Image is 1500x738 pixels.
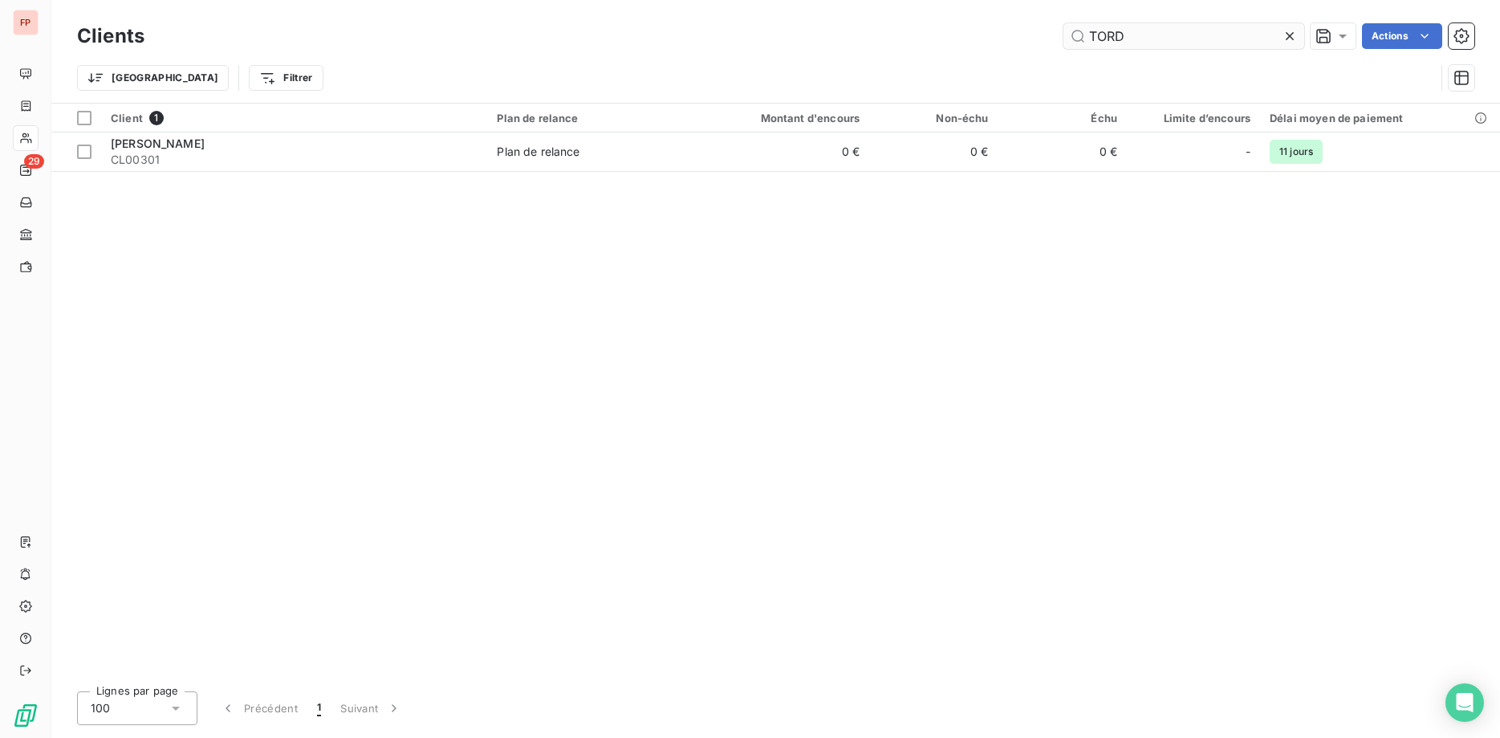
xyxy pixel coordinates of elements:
div: Limite d’encours [1136,112,1250,124]
button: [GEOGRAPHIC_DATA] [77,65,229,91]
span: 11 jours [1270,140,1323,164]
span: Client [111,112,143,124]
span: 1 [149,111,164,125]
div: FP [13,10,39,35]
button: Filtrer [249,65,323,91]
span: 29 [24,154,44,169]
img: Logo LeanPay [13,703,39,728]
input: Rechercher [1063,23,1304,49]
div: Plan de relance [497,112,687,124]
button: Actions [1362,23,1442,49]
span: CL00301 [111,152,478,168]
span: [PERSON_NAME] [111,137,205,150]
div: Échu [1008,112,1117,124]
div: Open Intercom Messenger [1445,683,1484,722]
span: 1 [317,700,321,716]
div: Plan de relance [497,144,579,160]
h3: Clients [77,22,144,51]
td: 0 € [869,133,998,171]
div: Délai moyen de paiement [1270,112,1490,124]
div: Non-échu [879,112,988,124]
button: Précédent [210,691,307,725]
button: Suivant [331,691,412,725]
button: 1 [307,691,331,725]
td: 0 € [697,133,869,171]
td: 0 € [998,133,1127,171]
div: Montant d'encours [706,112,860,124]
span: 100 [91,700,110,716]
span: - [1246,144,1250,160]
